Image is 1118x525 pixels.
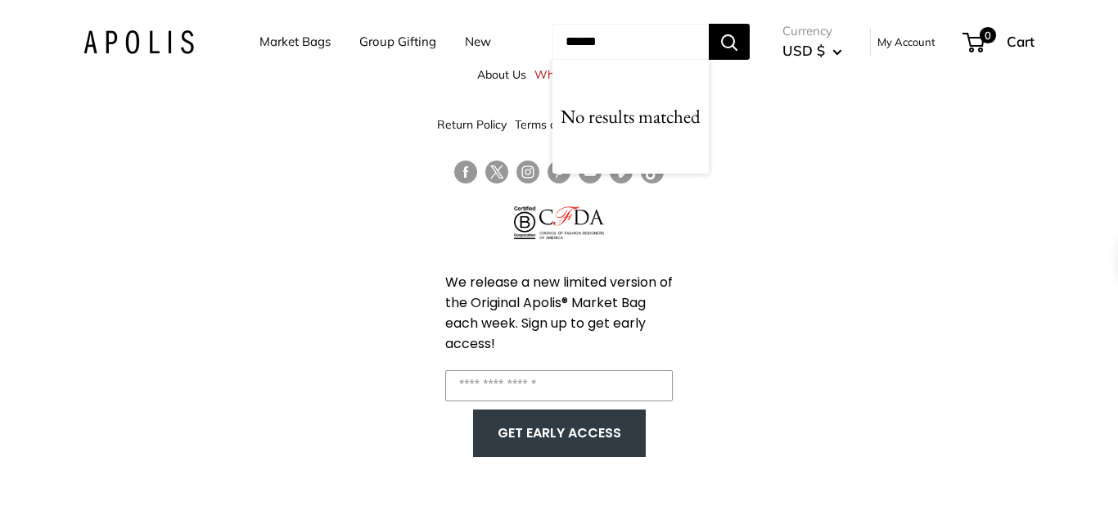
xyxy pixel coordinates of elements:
[485,161,508,190] a: Follow us on Twitter
[437,110,507,139] a: Return Policy
[552,101,709,133] p: No results matched
[514,206,536,239] img: Certified B Corporation
[1007,33,1035,50] span: Cart
[782,42,825,59] span: USD $
[445,370,673,401] input: Enter your email
[709,24,750,60] button: Search
[515,110,602,139] a: Terms of Service
[782,20,842,43] span: Currency
[516,161,539,184] a: Follow us on Instagram
[552,24,709,60] input: Search...
[465,30,491,53] a: New
[445,273,673,353] span: We release a new limited version of the Original Apolis® Market Bag each week. Sign up to get ear...
[782,38,842,64] button: USD $
[259,30,331,53] a: Market Bags
[359,30,436,53] a: Group Gifting
[539,206,604,239] img: Council of Fashion Designers of America Member
[877,32,935,52] a: My Account
[489,418,629,449] button: GET EARLY ACCESS
[454,161,477,184] a: Follow us on Facebook
[980,27,996,43] span: 0
[548,161,570,184] a: Follow us on Pinterest
[83,30,194,54] img: Apolis
[964,29,1035,55] a: 0 Cart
